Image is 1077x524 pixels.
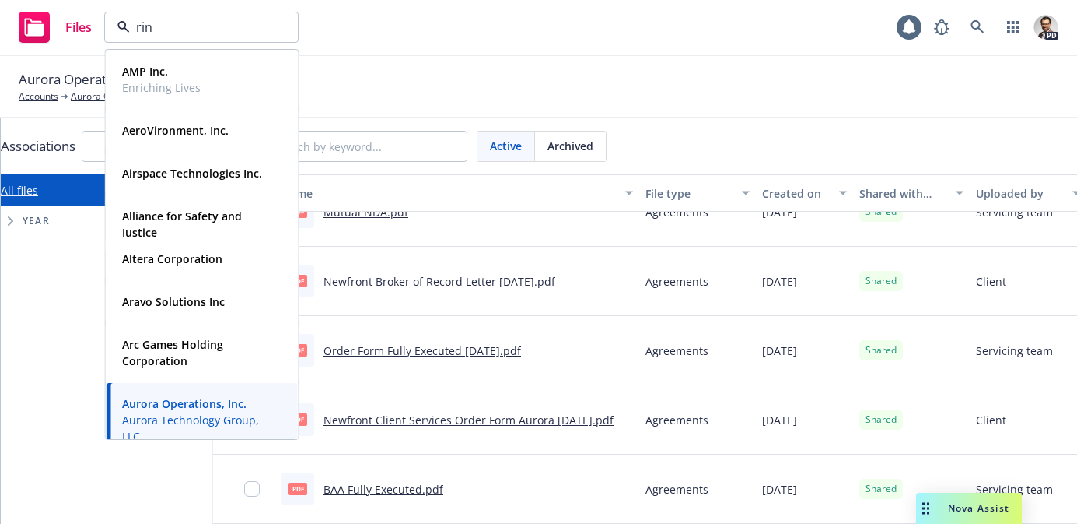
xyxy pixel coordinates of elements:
strong: AMP Inc. [122,64,168,79]
strong: Airspace Technologies Inc. [122,166,262,181]
span: Agreements [645,343,708,359]
img: photo [1033,15,1058,40]
span: Files [65,21,92,33]
a: Order Form Fully Executed [DATE].pdf [323,343,521,358]
span: [DATE] [762,412,797,428]
span: Agreements [645,481,708,498]
span: Agreements [645,412,708,428]
strong: Aurora Operations, Inc. [122,396,247,411]
a: Switch app [998,12,1029,43]
strong: Altera Corporation [122,251,222,266]
input: Filter by keyword [130,18,267,37]
span: Associations [1,136,75,156]
span: [DATE] [762,204,797,220]
div: Created on [762,185,830,202]
div: Drag to move [916,493,935,524]
span: Shared [865,413,897,427]
span: Aurora Operations, Inc. [19,69,159,90]
div: File type [645,185,733,202]
div: Shared with client [859,185,946,202]
span: [DATE] [762,273,797,290]
a: Search [962,12,993,43]
span: Aurora Technology Group, LLC [122,412,279,445]
span: Agreements [645,204,708,220]
span: Agreements [645,273,708,290]
a: Newfront Broker of Record Letter [DATE].pdf [323,274,555,289]
button: SearchSearch [82,131,187,162]
span: [DATE] [762,343,797,359]
button: Shared with client [853,174,970,212]
a: Mutual NDA.pdf [323,205,408,220]
input: Search by keyword... [238,131,467,162]
span: Shared [865,343,897,357]
a: Files [12,5,98,49]
a: All files [1,183,38,198]
a: Accounts [19,90,58,104]
a: Aurora Operations, Inc. [71,90,171,104]
button: Created on [756,174,853,212]
span: pdf [288,483,307,494]
span: Nova Assist [948,501,1009,515]
span: Enriching Lives [122,79,201,96]
span: Active [490,138,522,154]
span: [DATE] [762,481,797,498]
span: Servicing team [976,481,1053,498]
strong: Arc Games Holding Corporation [122,337,223,368]
a: Newfront Client Services Order Form Aurora [DATE].pdf [323,413,614,427]
strong: Alliance for Safety and Justice [122,209,242,240]
span: Client [976,412,1006,428]
button: Nova Assist [916,493,1022,524]
input: Toggle Row Selected [244,481,260,497]
a: BAA Fully Executed.pdf [323,482,443,497]
div: Name [281,185,616,202]
strong: Aravo Solutions Inc [122,294,225,309]
span: Shared [865,482,897,496]
div: Uploaded by [976,185,1063,202]
button: Name [275,174,639,212]
span: Client [976,273,1006,290]
span: Shared [865,274,897,288]
button: File type [639,174,756,212]
span: Shared [865,205,897,219]
strong: AeroVironment, Inc. [122,123,229,138]
span: Servicing team [976,343,1053,359]
span: Year [23,216,50,226]
span: Archived [547,138,593,154]
span: Servicing team [976,204,1053,220]
a: Report a Bug [926,12,957,43]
